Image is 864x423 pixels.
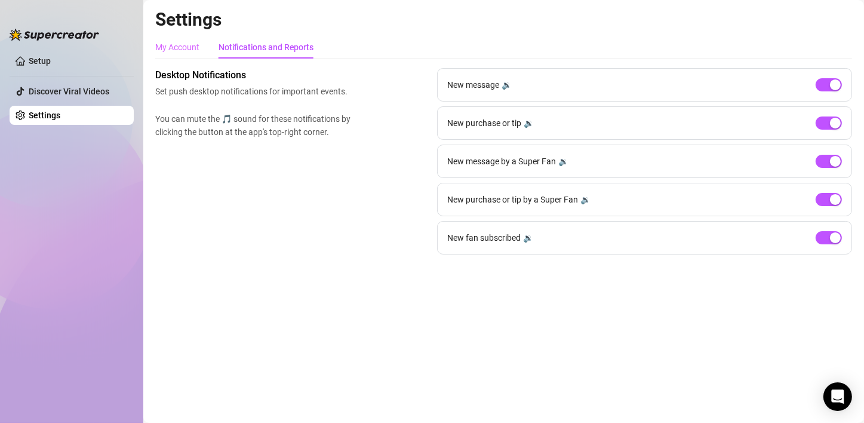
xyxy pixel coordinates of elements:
span: New message by a Super Fan [447,155,556,168]
span: New purchase or tip [447,117,521,130]
img: logo-BBDzfeDw.svg [10,29,99,41]
div: My Account [155,41,199,54]
div: 🔉 [558,155,568,168]
div: 🔉 [502,78,512,91]
span: New message [447,78,499,91]
div: Notifications and Reports [219,41,313,54]
a: Settings [29,111,60,120]
div: 🔉 [524,117,534,130]
span: New purchase or tip by a Super Fan [447,193,578,206]
div: Open Intercom Messenger [823,382,852,411]
span: Desktop Notifications [155,68,356,82]
span: Set push desktop notifications for important events. [155,85,356,98]
div: 🔉 [580,193,591,206]
span: New fan subscribed [447,231,521,244]
div: 🔉 [523,231,533,244]
h2: Settings [155,8,852,31]
span: You can mute the 🎵 sound for these notifications by clicking the button at the app's top-right co... [155,112,356,139]
a: Discover Viral Videos [29,87,109,96]
a: Setup [29,56,51,66]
